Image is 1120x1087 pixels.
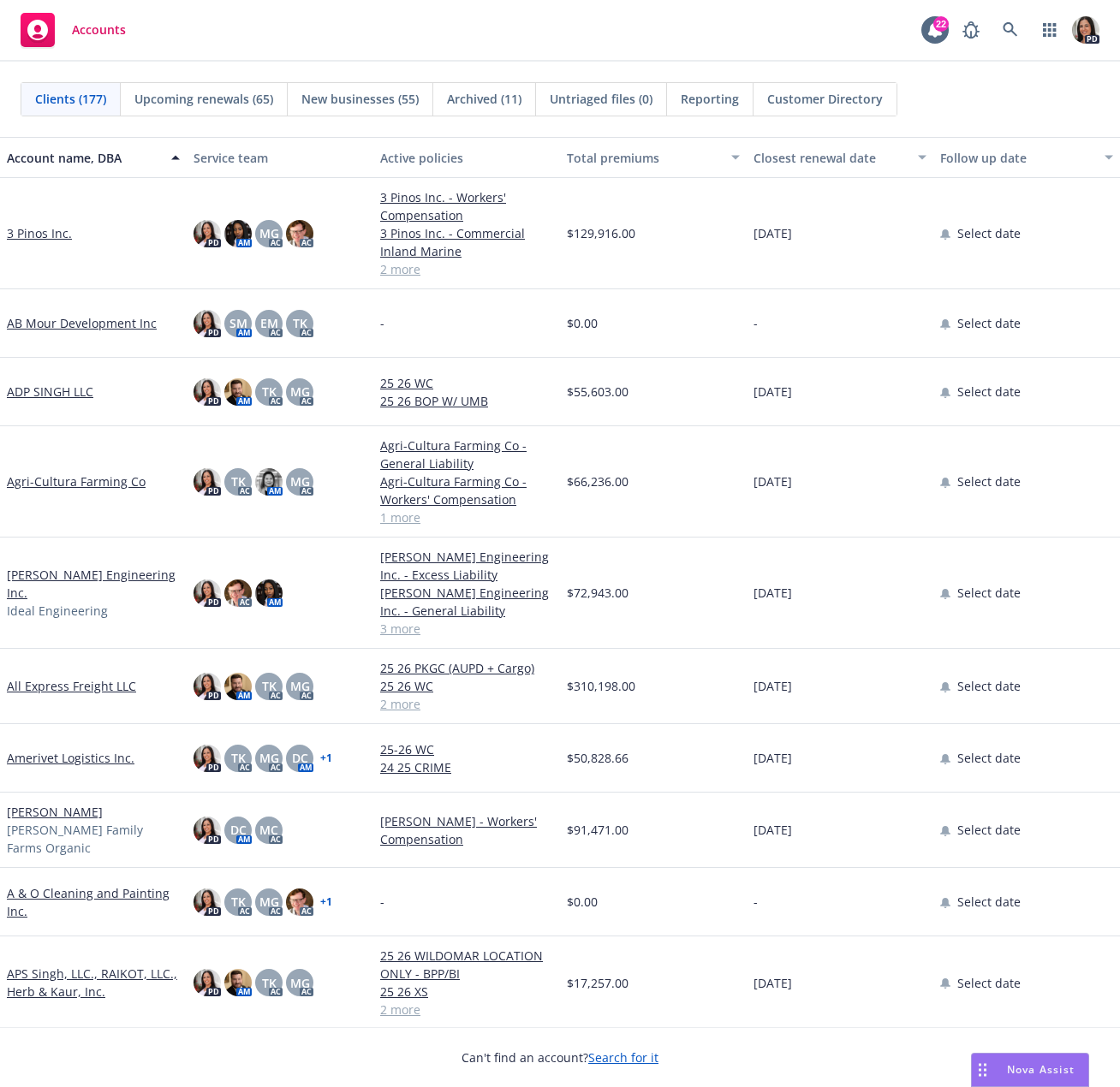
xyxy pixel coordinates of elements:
[224,220,252,247] img: photo
[957,314,1021,332] span: Select date
[224,579,252,607] img: photo
[224,673,252,700] img: photo
[754,314,758,332] span: -
[957,472,1021,490] span: Select date
[567,749,629,767] span: $50,828.66
[567,821,629,839] span: $91,471.00
[224,969,252,996] img: photo
[7,472,146,490] a: Agri-Cultura Farming Co
[7,821,180,857] span: [PERSON_NAME] Family Farms Organic
[7,965,180,1001] a: APS Singh, LLC., RAIKOT, LLC., Herb & Kaur, Inc.
[230,821,247,839] span: DC
[194,745,221,772] img: photo
[290,974,310,992] span: MG
[72,23,126,37] span: Accounts
[380,893,384,911] span: -
[754,749,792,767] span: [DATE]
[7,314,157,332] a: AB Mour Development Inc
[754,224,792,242] span: [DATE]
[262,974,277,992] span: TK
[380,188,553,224] a: 3 Pinos Inc. - Workers' Compensation
[380,677,553,695] a: 25 26 WC
[380,392,553,410] a: 25 26 BOP W/ UMB
[754,821,792,839] span: [DATE]
[993,13,1028,47] a: Search
[380,758,553,776] a: 24 25 CRIME
[7,602,108,620] span: Ideal Engineering
[447,90,521,108] span: Archived (11)
[194,817,221,844] img: photo
[380,812,553,848] a: [PERSON_NAME] - Workers' Compensation
[231,749,246,767] span: TK
[380,374,553,392] a: 25 26 WC
[754,893,758,911] span: -
[588,1049,658,1066] a: Search for it
[462,1048,658,1066] span: Can't find an account?
[262,383,277,401] span: TK
[259,893,279,911] span: MG
[957,893,1021,911] span: Select date
[560,137,747,178] button: Total premiums
[380,740,553,758] a: 25-26 WC
[259,224,279,242] span: MG
[954,13,988,47] a: Report a Bug
[933,137,1120,178] button: Follow up date
[260,314,278,332] span: EM
[194,149,366,167] div: Service team
[567,974,629,992] span: $17,257.00
[1072,16,1099,44] img: photo
[550,90,652,108] span: Untriaged files (0)
[380,620,553,638] a: 3 more
[380,314,384,332] span: -
[767,90,883,108] span: Customer Directory
[754,974,792,992] span: [DATE]
[293,314,307,332] span: TK
[957,224,1021,242] span: Select date
[194,378,221,406] img: photo
[567,893,598,911] span: $0.00
[754,677,792,695] span: [DATE]
[957,383,1021,401] span: Select date
[972,1054,993,1086] div: Drag to move
[187,137,373,178] button: Service team
[35,90,106,108] span: Clients (177)
[290,472,310,490] span: MG
[747,137,933,178] button: Closest renewal date
[754,584,792,602] span: [DATE]
[567,584,629,602] span: $72,943.00
[14,6,133,54] a: Accounts
[7,383,93,401] a: ADP SINGH LLC
[567,149,721,167] div: Total premiums
[567,383,629,401] span: $55,603.00
[7,803,103,821] a: [PERSON_NAME]
[259,821,278,839] span: MC
[380,1001,553,1019] a: 2 more
[255,579,283,607] img: photo
[1007,1062,1075,1077] span: Nova Assist
[320,897,332,907] a: + 1
[231,893,246,911] span: TK
[7,884,180,920] a: A & O Cleaning and Painting Inc.
[231,472,246,490] span: TK
[754,149,908,167] div: Closest renewal date
[380,695,553,713] a: 2 more
[286,888,313,916] img: photo
[957,974,1021,992] span: Select date
[933,16,949,32] div: 22
[754,472,792,490] span: [DATE]
[380,947,553,983] a: 25 26 WILDOMAR LOCATION ONLY - BPP/BI
[567,224,635,242] span: $129,916.00
[229,314,247,332] span: SM
[134,90,273,108] span: Upcoming renewals (65)
[957,677,1021,695] span: Select date
[957,821,1021,839] span: Select date
[194,888,221,916] img: photo
[262,677,277,695] span: TK
[380,548,553,584] a: [PERSON_NAME] Engineering Inc. - Excess Liability
[292,749,308,767] span: DC
[567,472,629,490] span: $66,236.00
[286,220,313,247] img: photo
